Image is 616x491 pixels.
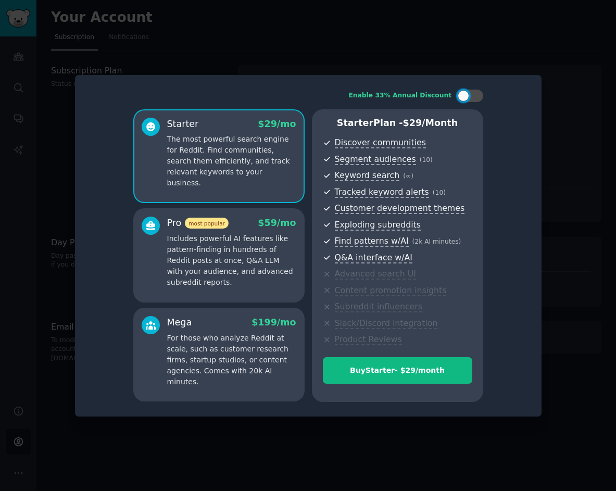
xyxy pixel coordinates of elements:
p: The most powerful search engine for Reddit. Find communities, search them efficiently, and track ... [167,134,296,188]
span: Q&A interface w/AI [335,253,412,263]
span: Exploding subreddits [335,220,421,231]
button: BuyStarter- $29/month [323,357,472,384]
p: Includes powerful AI features like pattern-finding in hundreds of Reddit posts at once, Q&A LLM w... [167,233,296,288]
span: $ 29 /mo [258,119,296,129]
span: Tracked keyword alerts [335,187,429,198]
span: ( 10 ) [420,156,433,163]
span: Find patterns w/AI [335,236,409,247]
span: $ 59 /mo [258,218,296,228]
span: $ 29 /month [403,118,458,128]
span: Keyword search [335,170,400,181]
span: ( ∞ ) [403,172,413,180]
span: Segment audiences [335,154,416,165]
span: Advanced search UI [335,269,416,280]
div: Starter [167,118,199,131]
span: Slack/Discord integration [335,318,438,329]
div: Buy Starter - $ 29 /month [323,365,472,376]
p: For those who analyze Reddit at scale, such as customer research firms, startup studios, or conte... [167,333,296,387]
div: Pro [167,217,229,230]
span: ( 2k AI minutes ) [412,238,461,245]
span: Product Reviews [335,334,402,345]
div: Enable 33% Annual Discount [349,91,452,100]
span: Content promotion insights [335,285,447,296]
span: most popular [185,218,229,229]
p: Starter Plan - [323,117,472,130]
span: ( 10 ) [433,189,446,196]
div: Mega [167,316,192,329]
span: Discover communities [335,137,426,148]
span: Subreddit influencers [335,301,422,312]
span: $ 199 /mo [252,317,296,328]
span: Customer development themes [335,203,465,214]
